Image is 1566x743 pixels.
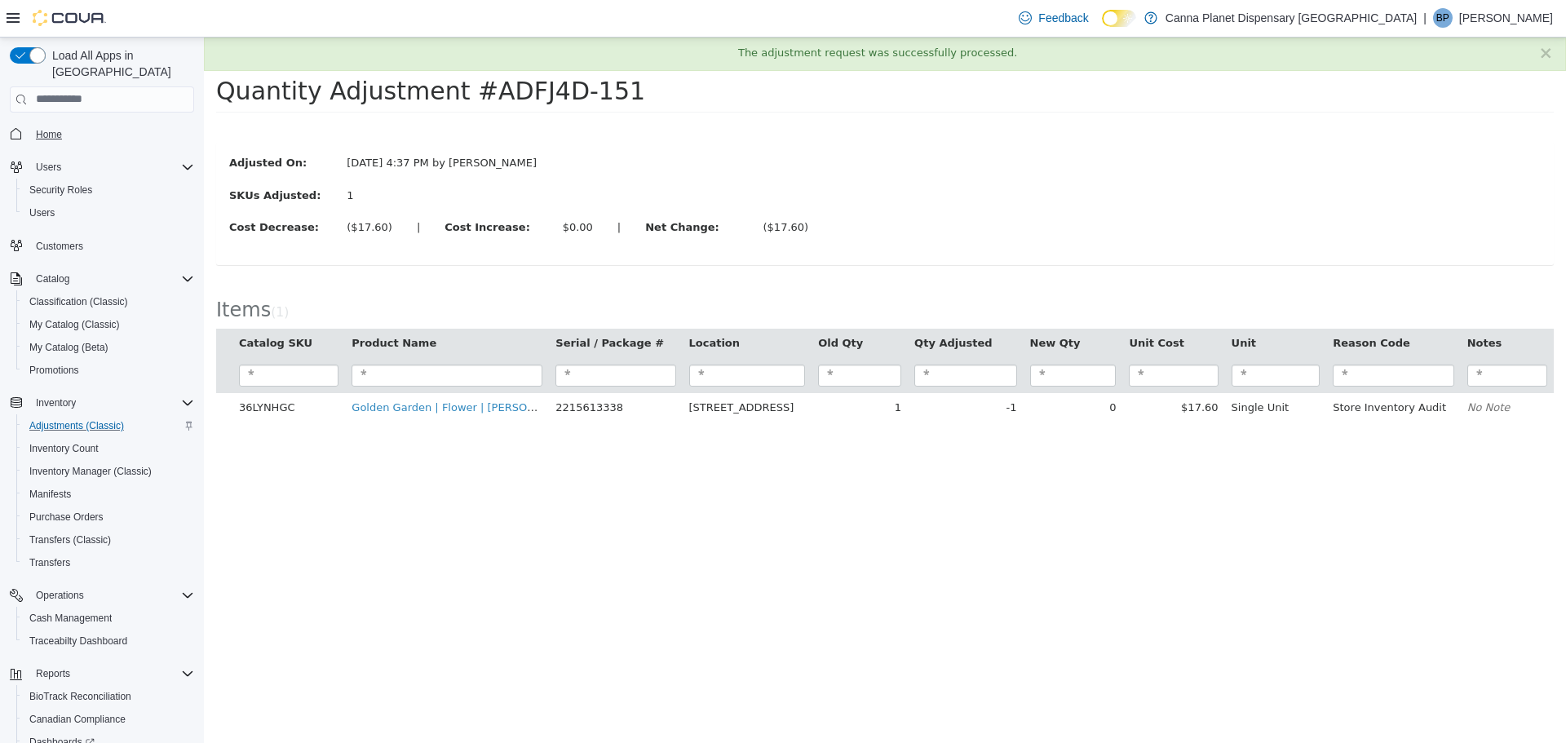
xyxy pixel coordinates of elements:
[23,631,194,651] span: Traceabilty Dashboard
[23,203,194,223] span: Users
[23,608,118,628] a: Cash Management
[485,298,539,314] button: Location
[16,607,201,630] button: Cash Management
[16,685,201,708] button: BioTrack Reconciliation
[3,268,201,290] button: Catalog
[16,313,201,336] button: My Catalog (Classic)
[23,507,110,527] a: Purchase Orders
[23,553,194,573] span: Transfers
[29,690,131,703] span: BioTrack Reconciliation
[29,236,194,256] span: Customers
[3,234,201,258] button: Customers
[13,150,130,166] label: SKUs Adjusted:
[67,268,85,282] small: ( )
[23,484,194,504] span: Manifests
[820,356,919,385] td: 0
[1459,8,1553,28] p: [PERSON_NAME]
[23,416,194,436] span: Adjustments (Classic)
[23,315,126,334] a: My Catalog (Classic)
[36,589,84,602] span: Operations
[36,128,62,141] span: Home
[36,396,76,409] span: Inventory
[23,292,135,312] a: Classification (Classic)
[29,612,112,625] span: Cash Management
[16,179,201,201] button: Security Roles
[23,338,194,357] span: My Catalog (Beta)
[29,393,82,413] button: Inventory
[23,484,77,504] a: Manifests
[29,356,141,385] td: 36LYNHGC
[201,182,228,198] label: |
[1038,10,1088,26] span: Feedback
[29,295,128,308] span: Classification (Classic)
[12,39,441,68] span: Quantity Adjustment #ADFJ4D-151
[29,269,76,289] button: Catalog
[23,360,194,380] span: Promotions
[23,530,194,550] span: Transfers (Classic)
[710,298,791,314] button: Qty Adjusted
[1102,10,1136,27] input: Dark Mode
[29,419,124,432] span: Adjustments (Classic)
[29,125,69,144] a: Home
[23,203,61,223] a: Users
[23,315,194,334] span: My Catalog (Classic)
[16,708,201,731] button: Canadian Compliance
[29,442,99,455] span: Inventory Count
[29,157,68,177] button: Users
[3,662,201,685] button: Reports
[29,124,194,144] span: Home
[23,439,194,458] span: Inventory Count
[23,338,115,357] a: My Catalog (Beta)
[359,182,389,198] div: $0.00
[23,360,86,380] a: Promotions
[23,687,138,706] a: BioTrack Reconciliation
[1423,8,1427,28] p: |
[23,530,117,550] a: Transfers (Classic)
[23,507,194,527] span: Purchase Orders
[36,667,70,680] span: Reports
[23,553,77,573] a: Transfers
[23,292,194,312] span: Classification (Classic)
[29,206,55,219] span: Users
[148,364,452,376] a: Golden Garden | Flower | [PERSON_NAME] (Hybrid) | 3.5g
[925,298,983,314] button: Unit Cost
[29,237,90,256] a: Customers
[29,488,71,501] span: Manifests
[35,298,112,314] button: Catalog SKU
[29,586,194,605] span: Operations
[46,47,194,80] span: Load All Apps in [GEOGRAPHIC_DATA]
[33,10,106,26] img: Cova
[16,336,201,359] button: My Catalog (Beta)
[29,635,127,648] span: Traceabilty Dashboard
[29,269,194,289] span: Catalog
[1263,364,1307,376] em: No Note
[401,182,429,198] label: |
[72,268,80,282] span: 1
[16,630,201,652] button: Traceabilty Dashboard
[16,483,201,506] button: Manifests
[12,261,67,284] span: Items
[826,298,880,314] button: New Qty
[29,664,77,683] button: Reports
[29,533,111,546] span: Transfers (Classic)
[23,687,194,706] span: BioTrack Reconciliation
[1166,8,1417,28] p: Canna Planet Dispensary [GEOGRAPHIC_DATA]
[13,117,130,134] label: Adjusted On:
[345,356,478,385] td: 2215613338
[29,157,194,177] span: Users
[1012,2,1095,34] a: Feedback
[3,122,201,146] button: Home
[560,182,605,198] div: ($17.60)
[16,290,201,313] button: Classification (Classic)
[1263,298,1301,314] button: Notes
[16,460,201,483] button: Inventory Manager (Classic)
[429,182,546,198] label: Net Change:
[614,298,662,314] button: Old Qty
[23,710,132,729] a: Canadian Compliance
[148,298,236,314] button: Product Name
[29,511,104,524] span: Purchase Orders
[29,664,194,683] span: Reports
[29,184,92,197] span: Security Roles
[1129,298,1210,314] button: Reason Code
[23,439,105,458] a: Inventory Count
